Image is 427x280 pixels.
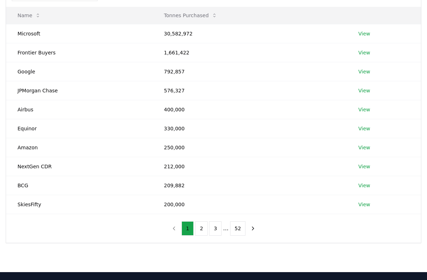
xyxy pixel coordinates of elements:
button: next page [247,221,259,236]
a: View [358,144,370,151]
a: View [358,68,370,75]
td: NextGen CDR [6,157,153,176]
a: View [358,87,370,94]
button: 3 [209,221,222,236]
button: 1 [182,221,194,236]
td: JPMorgan Chase [6,81,153,100]
button: 52 [230,221,246,236]
a: View [358,182,370,189]
td: 200,000 [153,195,347,214]
a: View [358,201,370,208]
td: 400,000 [153,100,347,119]
button: Name [12,8,46,23]
td: SkiesFifty [6,195,153,214]
td: 1,661,422 [153,43,347,62]
td: 30,582,972 [153,24,347,43]
td: Frontier Buyers [6,43,153,62]
a: View [358,30,370,37]
td: 250,000 [153,138,347,157]
td: 576,327 [153,81,347,100]
a: View [358,106,370,113]
a: View [358,163,370,170]
td: Google [6,62,153,81]
td: 792,857 [153,62,347,81]
a: View [358,125,370,132]
td: Equinor [6,119,153,138]
td: 212,000 [153,157,347,176]
td: BCG [6,176,153,195]
button: 2 [195,221,208,236]
li: ... [223,224,228,233]
td: 209,882 [153,176,347,195]
td: Amazon [6,138,153,157]
td: Airbus [6,100,153,119]
td: Microsoft [6,24,153,43]
a: View [358,49,370,56]
button: Tonnes Purchased [158,8,223,23]
td: 330,000 [153,119,347,138]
